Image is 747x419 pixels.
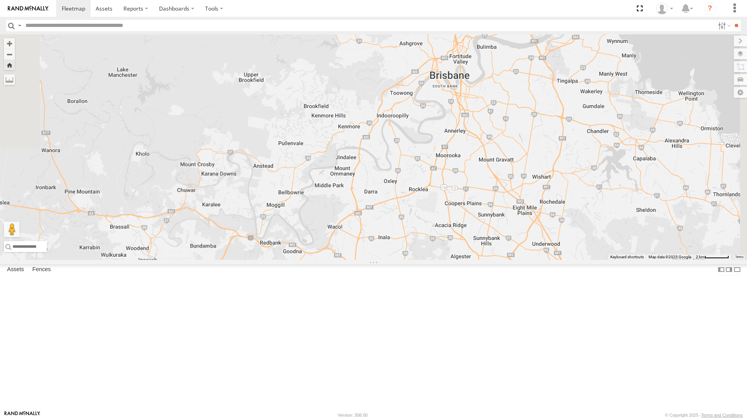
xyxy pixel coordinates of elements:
[8,6,48,11] img: rand-logo.svg
[693,254,731,260] button: Map Scale: 2 km per 59 pixels
[4,74,15,85] label: Measure
[733,264,741,275] label: Hide Summary Table
[653,3,676,14] div: Marco DiBenedetto
[16,20,23,31] label: Search Query
[734,87,747,98] label: Map Settings
[29,264,55,275] label: Fences
[610,254,644,260] button: Keyboard shortcuts
[4,222,20,237] button: Drag Pegman onto the map to open Street View
[3,264,28,275] label: Assets
[4,60,15,70] button: Zoom Home
[735,256,743,259] a: Terms (opens in new tab)
[725,264,733,275] label: Dock Summary Table to the Right
[701,413,743,417] a: Terms and Conditions
[665,413,743,417] div: © Copyright 2025 -
[4,411,40,419] a: Visit our Website
[696,255,704,259] span: 2 km
[4,49,15,60] button: Zoom out
[4,38,15,49] button: Zoom in
[704,2,716,15] i: ?
[715,20,732,31] label: Search Filter Options
[338,413,368,417] div: Version: 308.00
[649,255,691,259] span: Map data ©2025 Google
[717,264,725,275] label: Dock Summary Table to the Left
